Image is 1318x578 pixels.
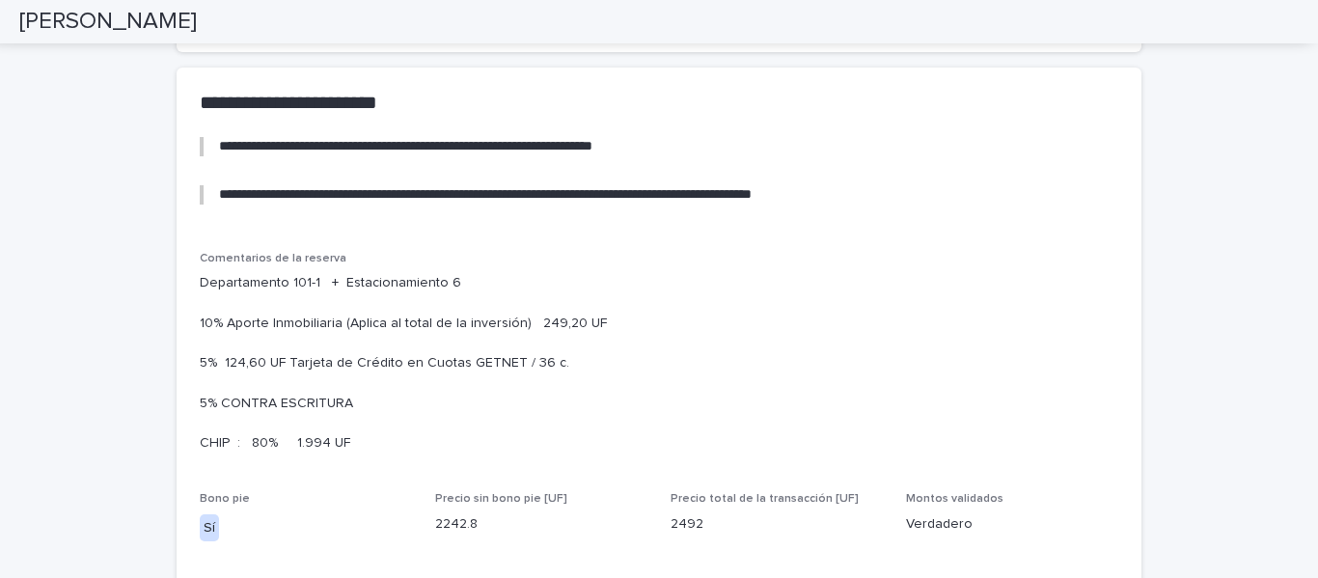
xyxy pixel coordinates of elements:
span: Bono pie [200,493,250,505]
p: 2492 [671,514,883,535]
span: Precio total de la transacción [UF] [671,493,859,505]
p: Verdadero [906,514,1118,535]
div: Sí [200,514,219,542]
p: 2242.8 [435,514,647,535]
span: Precio sin bono pie [UF] [435,493,567,505]
p: Departamento 101-1 + Estacionamiento 6 10% Aporte Inmobiliaria (Aplica al total de la inversión) ... [200,273,1118,454]
span: Comentarios de la reserva [200,253,346,264]
span: Montos validados [906,493,1003,505]
h2: [PERSON_NAME] [19,8,197,36]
